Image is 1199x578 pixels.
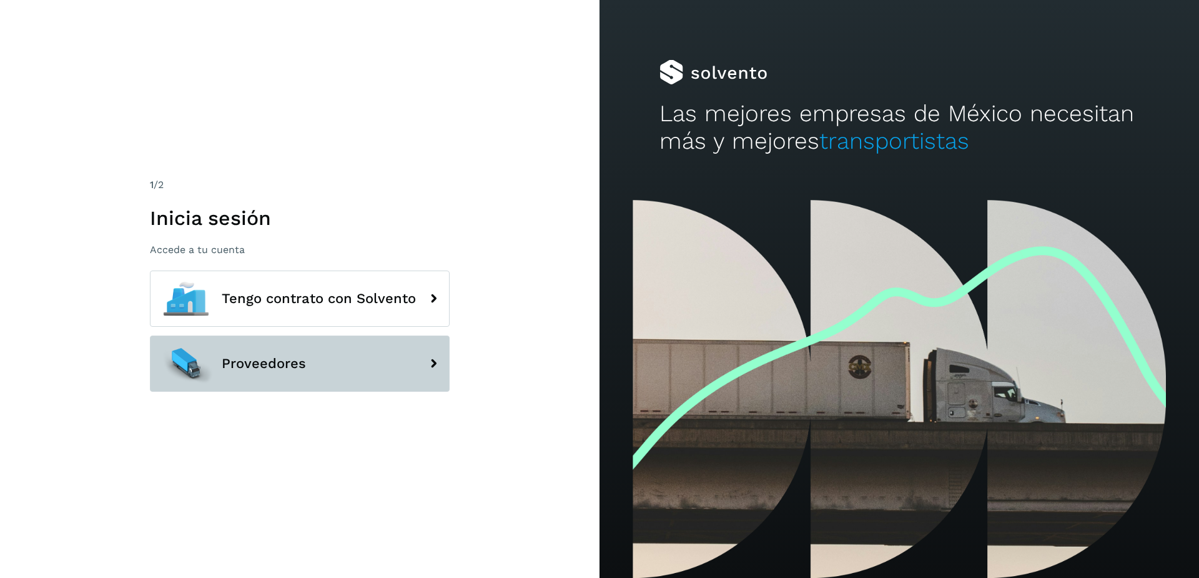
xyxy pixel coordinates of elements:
span: Proveedores [222,356,306,371]
span: Tengo contrato con Solvento [222,291,416,306]
h2: Las mejores empresas de México necesitan más y mejores [659,100,1139,156]
div: /2 [150,177,450,192]
span: 1 [150,179,154,191]
p: Accede a tu cuenta [150,244,450,256]
button: Proveedores [150,336,450,392]
h1: Inicia sesión [150,206,450,230]
button: Tengo contrato con Solvento [150,271,450,327]
span: transportistas [819,127,969,154]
